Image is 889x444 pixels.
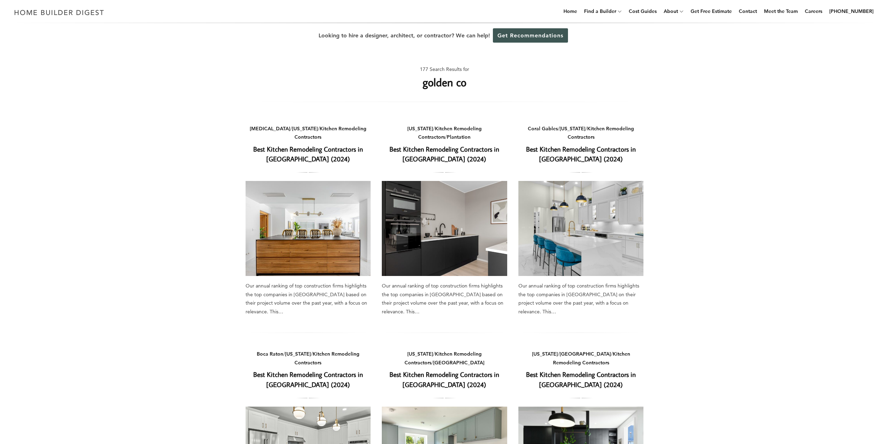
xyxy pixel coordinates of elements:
a: [US_STATE] [292,125,318,132]
div: / / [246,124,371,141]
a: [US_STATE] [285,351,311,357]
a: Best Kitchen Remodeling Contractors in [GEOGRAPHIC_DATA] (2024) [389,145,499,163]
a: Best Kitchen Remodeling Contractors in [GEOGRAPHIC_DATA] (2024) [518,181,644,276]
a: Best Kitchen Remodeling Contractors in [GEOGRAPHIC_DATA] (2024) [526,145,636,163]
a: [GEOGRAPHIC_DATA] [433,359,484,366]
a: [US_STATE] [532,351,558,357]
a: Best Kitchen Remodeling Contractors in [GEOGRAPHIC_DATA] (2024) [253,145,363,163]
div: / / [246,350,371,367]
a: Plantation [447,134,471,140]
h1: golden co [423,74,466,90]
a: Kitchen Remodeling Contractors [294,351,359,366]
a: [MEDICAL_DATA] [250,125,290,132]
a: Kitchen Remodeling Contractors [568,125,634,140]
a: Kitchen Remodeling Contractors [553,351,630,366]
a: Get Recommendations [493,28,568,43]
a: Coral Gables [528,125,558,132]
a: Best Kitchen Remodeling Contractors in [GEOGRAPHIC_DATA] (2024) [253,370,363,389]
a: [US_STATE] [560,125,585,132]
div: / / [382,350,507,367]
a: Best Kitchen Remodeling Contractors in [GEOGRAPHIC_DATA] (2024) [382,181,507,276]
div: Our annual ranking of top construction firms highlights the top companies in [GEOGRAPHIC_DATA] ba... [382,282,507,316]
div: / / [518,124,644,141]
div: / / [382,124,507,141]
img: Home Builder Digest [11,6,107,19]
div: Our annual ranking of top construction firms highlights the top companies in [GEOGRAPHIC_DATA] ba... [246,282,371,316]
a: Kitchen Remodeling Contractors [294,125,366,140]
a: Best Kitchen Remodeling Contractors in [GEOGRAPHIC_DATA] (2024) [526,370,636,389]
iframe: Drift Widget Chat Controller [854,409,881,436]
div: Our annual ranking of top construction firms highlights the top companies in [GEOGRAPHIC_DATA] on... [518,282,644,316]
a: [US_STATE] [407,351,433,357]
a: Boca Raton [257,351,283,357]
a: [GEOGRAPHIC_DATA] [560,351,611,357]
div: / / [518,350,644,367]
a: [US_STATE] [407,125,433,132]
a: Kitchen Remodeling Contractors [405,351,482,366]
a: Best Kitchen Remodeling Contractors in [GEOGRAPHIC_DATA] (2024) [246,181,371,276]
a: Kitchen Remodeling Contractors [418,125,482,140]
span: 177 Search Results for [420,65,469,74]
a: Best Kitchen Remodeling Contractors in [GEOGRAPHIC_DATA] (2024) [389,370,499,389]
